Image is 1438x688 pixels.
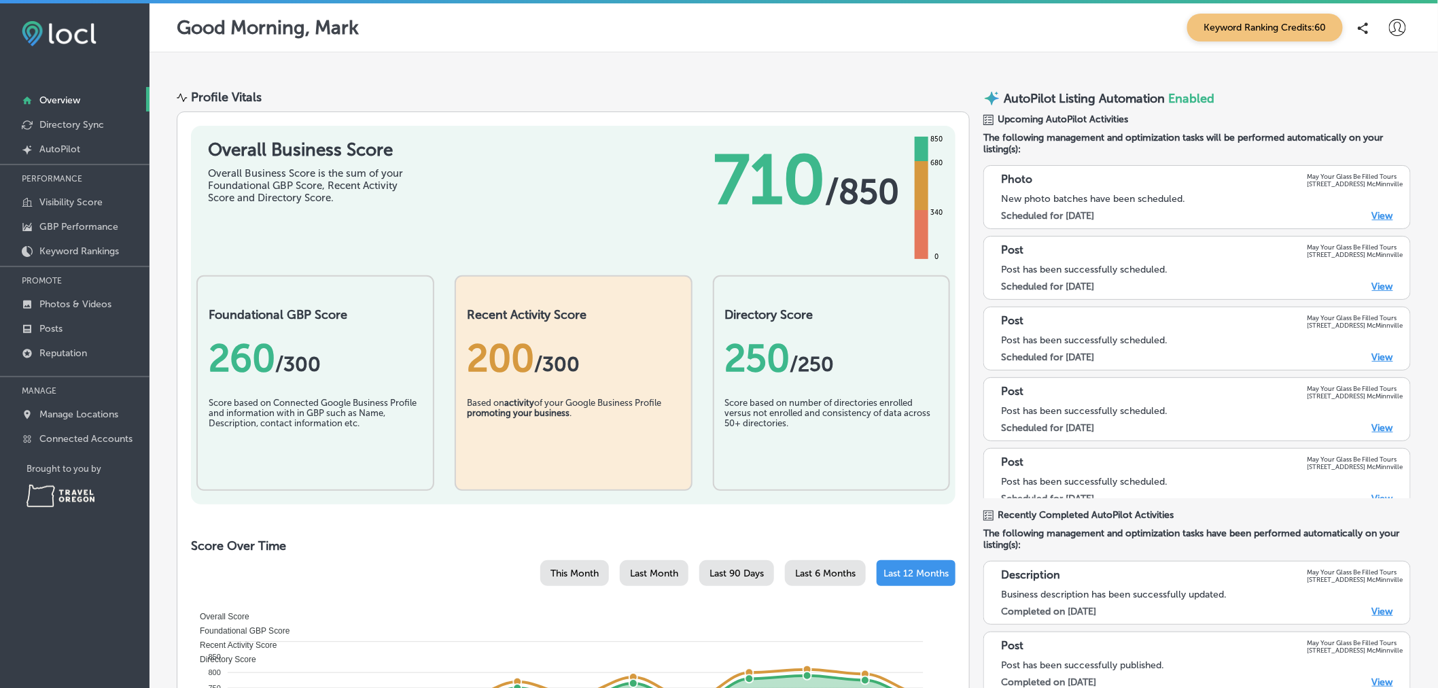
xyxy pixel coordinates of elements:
h1: Overall Business Score [208,139,412,160]
label: Scheduled for [DATE] [1001,210,1094,222]
p: May Your Glass Be Filled Tours [1308,173,1403,180]
p: Brought to you by [27,464,150,474]
label: Completed on [DATE] [1001,606,1096,617]
div: Post has been successfully scheduled. [1001,264,1403,275]
span: Upcoming AutoPilot Activities [998,114,1128,125]
div: Business description has been successfully updated. [1001,589,1403,600]
label: Scheduled for [DATE] [1001,351,1094,363]
p: May Your Glass Be Filled Tours [1308,639,1403,647]
div: Based on of your Google Business Profile . [467,398,680,466]
p: AutoPilot [39,143,80,155]
span: Enabled [1168,91,1214,106]
div: 850 [928,134,945,145]
h2: Recent Activity Score [467,307,680,322]
p: GBP Performance [39,221,118,233]
p: Photos & Videos [39,298,111,310]
a: View [1372,281,1393,292]
img: Travel Oregon [27,485,94,507]
p: [STREET_ADDRESS] McMinnville [1308,392,1403,400]
div: Post has been successfully scheduled. [1001,476,1403,487]
h2: Directory Score [725,307,939,322]
p: Post [1001,314,1023,329]
p: Post [1001,639,1023,654]
span: This Month [550,568,599,579]
span: Recently Completed AutoPilot Activities [998,509,1174,521]
p: Good Morning, Mark [177,16,359,39]
a: View [1372,210,1393,222]
span: Last Month [630,568,678,579]
span: /300 [534,352,580,377]
p: May Your Glass Be Filled Tours [1308,314,1403,322]
p: [STREET_ADDRESS] McMinnville [1308,322,1403,329]
p: [STREET_ADDRESS] McMinnville [1308,251,1403,258]
span: Recent Activity Score [190,640,277,650]
div: Overall Business Score is the sum of your Foundational GBP Score, Recent Activity Score and Direc... [208,167,412,204]
div: Score based on Connected Google Business Profile and information with in GBP such as Name, Descri... [209,398,422,466]
p: Keyword Rankings [39,245,119,257]
div: 250 [725,336,939,381]
p: [STREET_ADDRESS] McMinnville [1308,647,1403,654]
span: The following management and optimization tasks will be performed automatically on your listing(s): [983,132,1411,155]
span: / 300 [275,352,321,377]
p: Overview [39,94,80,106]
p: Description [1001,568,1060,583]
p: Photo [1001,173,1032,188]
p: May Your Glass Be Filled Tours [1308,568,1403,576]
div: Post has been successfully published. [1001,659,1403,671]
b: activity [504,398,534,408]
p: [STREET_ADDRESS] McMinnville [1308,180,1403,188]
p: May Your Glass Be Filled Tours [1308,385,1403,392]
p: Visibility Score [39,196,103,208]
div: New photo batches have been scheduled. [1001,193,1403,205]
div: 340 [928,207,945,218]
div: 200 [467,336,680,381]
label: Scheduled for [DATE] [1001,422,1094,434]
label: Scheduled for [DATE] [1001,493,1094,504]
div: Profile Vitals [191,90,262,105]
a: View [1372,351,1393,363]
tspan: 850 [209,653,221,661]
div: 260 [209,336,422,381]
a: View [1372,493,1393,504]
span: / 850 [825,171,899,212]
span: Keyword Ranking Credits: 60 [1187,14,1343,41]
p: Directory Sync [39,119,104,131]
div: 680 [928,158,945,169]
label: Scheduled for [DATE] [1001,281,1094,292]
h2: Foundational GBP Score [209,307,422,322]
span: Overall Score [190,612,249,621]
label: Completed on [DATE] [1001,676,1096,688]
p: Posts [39,323,63,334]
b: promoting your business [467,408,569,418]
span: The following management and optimization tasks have been performed automatically on your listing... [983,528,1411,551]
a: View [1372,422,1393,434]
span: 710 [714,139,825,221]
div: 0 [932,252,941,262]
p: AutoPilot Listing Automation [1004,91,1165,106]
span: Directory Score [190,655,256,664]
div: Post has been successfully scheduled. [1001,334,1403,346]
span: /250 [790,352,835,377]
span: Last 12 Months [883,568,949,579]
p: [STREET_ADDRESS] McMinnville [1308,463,1403,470]
p: Post [1001,243,1023,258]
p: Reputation [39,347,87,359]
img: autopilot-icon [983,90,1000,107]
span: Last 90 Days [709,568,764,579]
p: Manage Locations [39,409,118,420]
p: Connected Accounts [39,433,133,445]
a: View [1372,606,1393,617]
a: View [1372,676,1393,688]
p: May Your Glass Be Filled Tours [1308,243,1403,251]
div: Post has been successfully scheduled. [1001,405,1403,417]
tspan: 800 [209,668,221,676]
p: Post [1001,455,1023,470]
span: Last 6 Months [795,568,856,579]
p: Post [1001,385,1023,400]
span: Foundational GBP Score [190,626,290,636]
p: May Your Glass Be Filled Tours [1308,455,1403,463]
h2: Score Over Time [191,538,955,553]
p: [STREET_ADDRESS] McMinnville [1308,576,1403,583]
img: fda3e92497d09a02dc62c9cd864e3231.png [22,21,97,46]
div: Score based on number of directories enrolled versus not enrolled and consistency of data across ... [725,398,939,466]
